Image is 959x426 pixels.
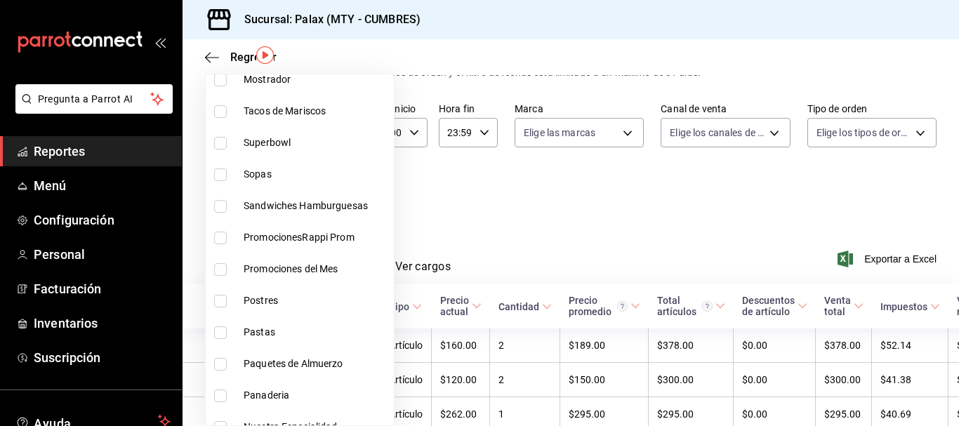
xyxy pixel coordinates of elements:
span: Promociones del Mes [244,262,388,277]
span: Paquetes de Almuerzo [244,357,388,371]
span: Mostrador [244,72,388,87]
span: Sopas [244,167,388,182]
span: Postres [244,293,388,308]
span: Pastas [244,325,388,340]
span: Sandwiches Hamburguesas [244,199,388,213]
img: Tooltip marker [256,46,274,64]
span: Panaderia [244,388,388,403]
span: Superbowl [244,135,388,150]
span: Tacos de Mariscos [244,104,388,119]
span: PromocionesRappi Prom [244,230,388,245]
